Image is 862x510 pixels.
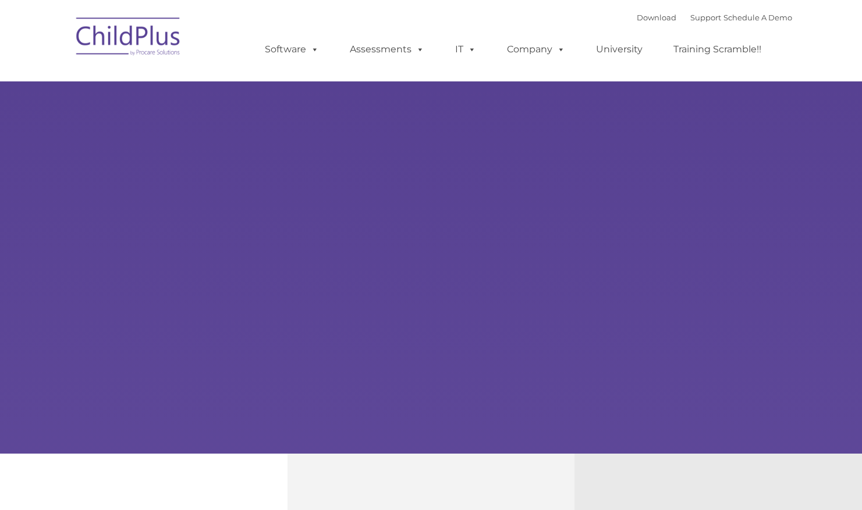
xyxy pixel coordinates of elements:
a: Support [690,13,721,22]
a: Assessments [338,38,436,61]
a: Schedule A Demo [723,13,792,22]
font: | [637,13,792,22]
a: IT [444,38,488,61]
img: ChildPlus by Procare Solutions [70,9,187,67]
a: Download [637,13,676,22]
a: Software [253,38,331,61]
a: University [584,38,654,61]
a: Company [495,38,577,61]
a: Training Scramble!! [662,38,773,61]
